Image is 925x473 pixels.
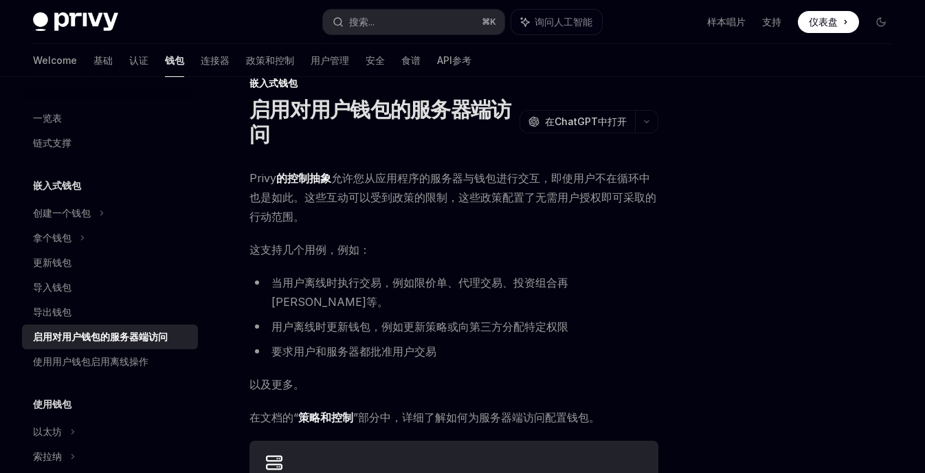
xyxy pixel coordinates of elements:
a: 一览表 [22,106,198,131]
span: Privy 允许您从应用程序的服务器与钱包进行交互，即使用户不在循环中也是如此。这些互动可以受到政策的限制，这些政策配置了无需用户授权即可采取的行动范围。 [249,168,658,226]
li: 用户离线时更新钱包，例如更新策略或向第三方分配特定权限 [249,317,658,336]
div: 嵌入式钱包 [249,76,658,90]
a: 链式支撑 [22,131,198,155]
a: Welcome [33,44,77,77]
div: 拿个钱包 [33,230,71,246]
span: 在 文档的 “ ”部分中 ，详细了解如何为服务器端访问配置钱包 。 [249,408,658,427]
div: 索拉纳 [33,448,62,465]
a: 支持 [762,15,781,29]
button: 在ChatGPT中打开 [520,110,635,133]
div: 一览表 [33,110,62,126]
div: 使用用户钱包启用离线操作 [33,353,148,370]
span: 在ChatGPT中打开 [545,115,627,129]
a: 食谱 [401,44,421,77]
h5: 嵌入式钱包 [33,177,81,194]
span: 仪表盘 [809,15,838,29]
a: 政策和控制 [246,44,294,77]
h5: 使用钱包 [33,396,71,412]
span: ⌘K [482,16,496,27]
div: 创建一个钱包 [33,205,91,221]
div: 启用对用户钱包的服务器端访问 [33,329,168,345]
a: 导出钱包 [22,300,198,324]
a: API参考 [437,44,471,77]
button: 切换黑暗模式 [870,11,892,33]
button: 搜索...⌘K [323,10,504,34]
span: 这支持几个用例，例如： [249,240,658,259]
div: 导入钱包 [33,279,71,296]
strong: 策略和控制 [298,410,353,424]
div: 以太坊 [33,423,62,440]
a: 样本唱片 [707,15,746,29]
a: 导入钱包 [22,275,198,300]
div: 搜索... [349,14,375,30]
img: 黑暗标志 [33,12,118,32]
a: 仪表盘 [798,11,859,33]
a: 使用用户钱包启用离线操作 [22,349,198,374]
h1: 启用对用户钱包的服务器端访问 [249,97,514,146]
a: 钱包 [165,44,184,77]
span: 询问人工智能 [535,15,592,29]
a: 连接器 [201,44,230,77]
div: 导出钱包 [33,304,71,320]
li: 要求用户和服务器都批准用户交易 [249,342,658,361]
a: 认证 [129,44,148,77]
div: 链式支撑 [33,135,71,151]
a: 基础 [93,44,113,77]
a: 的控制抽象 [276,171,331,186]
li: 当用户离线时执行交易，例如限价单、代理交易、投资组合再[PERSON_NAME]等。 [249,273,658,311]
button: 询问人工智能 [511,10,602,34]
a: 更新钱包 [22,250,198,275]
a: 启用对用户钱包的服务器端访问 [22,324,198,349]
div: 更新钱包 [33,254,71,271]
span: 以及更多。 [249,375,658,394]
a: 安全 [366,44,385,77]
a: 用户管理 [311,44,349,77]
